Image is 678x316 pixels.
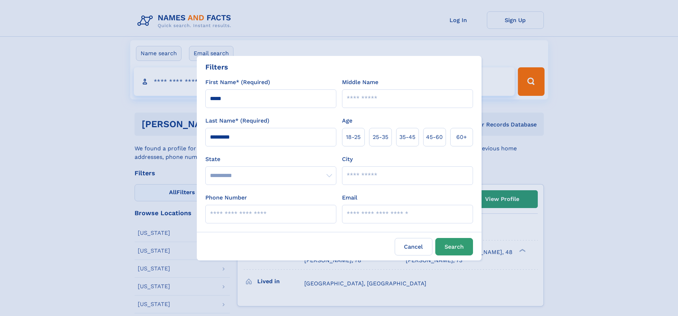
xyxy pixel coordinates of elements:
[373,133,388,141] span: 25‑35
[426,133,443,141] span: 45‑60
[205,155,336,164] label: State
[205,116,269,125] label: Last Name* (Required)
[395,238,432,255] label: Cancel
[205,78,270,87] label: First Name* (Required)
[456,133,467,141] span: 60+
[342,193,357,202] label: Email
[342,155,353,164] label: City
[205,193,247,202] label: Phone Number
[342,116,352,125] label: Age
[342,78,378,87] label: Middle Name
[205,62,228,72] div: Filters
[399,133,415,141] span: 35‑45
[346,133,361,141] span: 18‑25
[435,238,473,255] button: Search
